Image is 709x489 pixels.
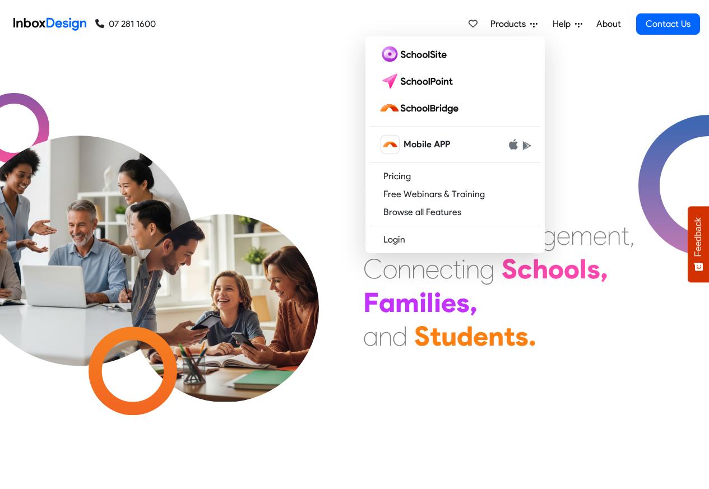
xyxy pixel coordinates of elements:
[363,218,377,252] div: E
[502,252,517,286] div: S
[363,286,379,319] div: F
[95,17,156,31] a: 07 281 1600
[108,167,342,402] img: parents_with_child.png
[636,13,700,35] a: Contact Us
[548,13,587,35] a: Help
[397,252,411,286] div: n
[607,218,621,252] div: n
[541,218,557,252] div: g
[363,185,385,218] div: M
[379,286,395,319] div: a
[370,131,540,158] a: schoolbridge icon Mobile APP
[370,185,540,203] a: Free Webinars & Training
[571,218,593,252] div: m
[488,319,504,353] div: n
[425,252,439,286] div: e
[593,218,607,252] div: e
[370,231,540,249] a: Login
[490,17,530,31] span: Products
[486,13,542,35] a: Products
[457,319,473,353] div: d
[383,252,397,286] div: o
[363,252,383,286] div: C
[529,319,536,353] div: .
[411,252,425,286] div: n
[470,286,478,319] div: ,
[427,286,434,319] div: l
[504,319,515,353] div: t
[532,252,548,286] div: h
[564,252,580,286] div: o
[379,99,463,117] img: schoolbridge logo
[441,319,457,353] div: u
[395,286,419,319] div: m
[363,185,635,353] div: Maximising Efficient & Engagement, Connecting Schools, Families, and Students.
[378,319,392,353] div: n
[363,319,378,353] div: a
[515,319,529,353] div: s
[370,203,540,221] a: Browse all Features
[404,138,450,151] span: Mobile APP
[548,252,564,286] div: o
[688,206,709,282] button: Feedback - Show survey
[419,286,427,319] div: i
[441,286,456,319] div: e
[379,72,458,90] img: schoolpoint logo
[480,252,495,286] div: g
[392,319,407,353] div: d
[580,252,587,286] div: l
[461,252,466,286] div: i
[365,36,545,253] div: Products
[453,252,461,286] div: t
[466,252,480,286] div: n
[629,218,635,252] div: ,
[600,252,608,286] div: ,
[370,167,540,185] a: Pricing
[414,319,430,353] div: S
[456,286,470,319] div: s
[434,286,441,319] div: i
[587,252,600,286] div: s
[557,218,571,252] div: e
[379,45,451,63] img: schoolsite logo
[439,252,453,286] div: c
[553,17,575,31] span: Help
[693,217,703,257] span: Feedback
[381,136,399,153] img: schoolbridge icon
[593,13,624,35] a: About
[473,319,488,353] div: e
[430,319,441,353] div: t
[517,252,532,286] div: c
[621,218,629,252] div: t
